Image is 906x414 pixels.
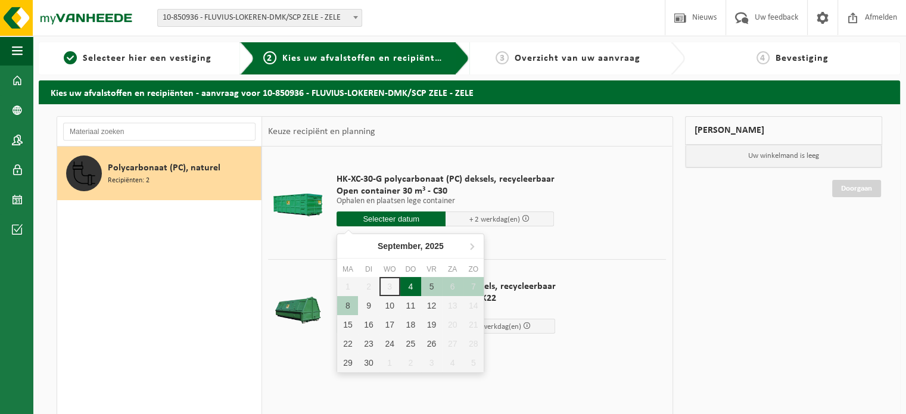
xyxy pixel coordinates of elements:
[337,353,358,372] div: 29
[358,315,379,334] div: 16
[379,296,400,315] div: 10
[358,296,379,315] div: 9
[442,263,463,275] div: za
[463,263,484,275] div: zo
[358,353,379,372] div: 30
[337,197,554,206] p: Ophalen en plaatsen lege container
[337,173,554,185] span: HK-XC-30-G polycarbonaat (PC) deksels, recycleerbaar
[400,296,421,315] div: 11
[421,315,442,334] div: 19
[157,9,362,27] span: 10-850936 - FLUVIUS-LOKEREN-DMK/SCP ZELE - ZELE
[83,54,211,63] span: Selecteer hier een vestiging
[400,353,421,372] div: 2
[832,180,881,197] a: Doorgaan
[282,54,446,63] span: Kies uw afvalstoffen en recipiënten
[63,123,256,141] input: Materiaal zoeken
[776,54,829,63] span: Bevestiging
[379,263,400,275] div: wo
[379,315,400,334] div: 17
[373,236,449,256] div: September,
[685,116,883,145] div: [PERSON_NAME]
[57,147,261,200] button: Polycarbonaat (PC), naturel Recipiënten: 2
[379,353,400,372] div: 1
[45,51,231,66] a: 1Selecteer hier een vestiging
[337,296,358,315] div: 8
[108,161,220,175] span: Polycarbonaat (PC), naturel
[421,334,442,353] div: 26
[358,263,379,275] div: di
[756,51,770,64] span: 4
[496,51,509,64] span: 3
[262,117,381,147] div: Keuze recipiënt en planning
[686,145,882,167] p: Uw winkelmand is leeg
[421,263,442,275] div: vr
[425,242,444,250] i: 2025
[108,175,150,186] span: Recipiënten: 2
[400,277,421,296] div: 4
[64,51,77,64] span: 1
[400,315,421,334] div: 18
[469,216,520,223] span: + 2 werkdag(en)
[263,51,276,64] span: 2
[337,211,446,226] input: Selecteer datum
[379,334,400,353] div: 24
[337,334,358,353] div: 22
[471,323,521,331] span: + 2 werkdag(en)
[337,315,358,334] div: 15
[421,277,442,296] div: 5
[421,353,442,372] div: 3
[515,54,640,63] span: Overzicht van uw aanvraag
[358,334,379,353] div: 23
[337,263,358,275] div: ma
[39,80,900,104] h2: Kies uw afvalstoffen en recipiënten - aanvraag voor 10-850936 - FLUVIUS-LOKEREN-DMK/SCP ZELE - ZELE
[400,334,421,353] div: 25
[421,296,442,315] div: 12
[158,10,362,26] span: 10-850936 - FLUVIUS-LOKEREN-DMK/SCP ZELE - ZELE
[400,263,421,275] div: do
[337,185,554,197] span: Open container 30 m³ - C30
